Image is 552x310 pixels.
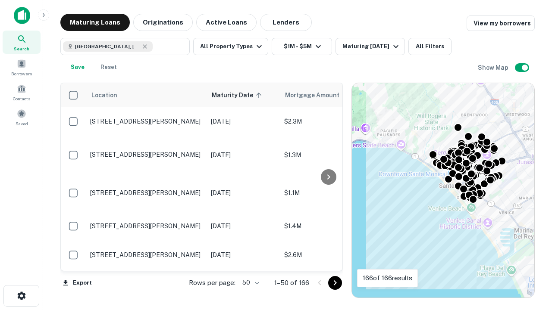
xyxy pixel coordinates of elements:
th: Mortgage Amount [280,83,375,107]
p: [DATE] [211,221,276,231]
p: $1.3M [284,150,370,160]
span: Borrowers [11,70,32,77]
span: Contacts [13,95,30,102]
span: [GEOGRAPHIC_DATA], [GEOGRAPHIC_DATA], [GEOGRAPHIC_DATA] [75,43,140,50]
button: Export [60,276,94,289]
a: Borrowers [3,56,41,79]
button: $1M - $5M [272,38,332,55]
p: [DATE] [211,188,276,198]
p: $1.4M [284,221,370,231]
button: Reset [95,59,122,76]
button: Maturing Loans [60,14,130,31]
p: [STREET_ADDRESS][PERSON_NAME] [90,222,202,230]
p: [STREET_ADDRESS][PERSON_NAME] [90,151,202,158]
button: Maturing [DATE] [336,38,405,55]
span: Maturity Date [212,90,264,100]
p: $1.1M [284,188,370,198]
a: Search [3,31,41,54]
a: Contacts [3,81,41,104]
p: [DATE] [211,250,276,260]
img: capitalize-icon.png [14,7,30,24]
a: View my borrowers [467,15,535,31]
p: 166 of 166 results [363,273,412,283]
span: Location [91,90,117,100]
p: [DATE] [211,150,276,160]
div: Maturing [DATE] [342,41,401,52]
p: [DATE] [211,117,276,126]
p: [STREET_ADDRESS][PERSON_NAME] [90,118,202,125]
iframe: Chat Widget [509,241,552,282]
button: Originations [133,14,193,31]
button: All Property Types [193,38,268,55]
p: 1–50 of 166 [274,278,309,288]
p: $2.3M [284,117,370,126]
div: 50 [239,276,260,289]
button: Active Loans [196,14,257,31]
p: Rows per page: [189,278,235,288]
button: All Filters [408,38,452,55]
span: Mortgage Amount [285,90,351,100]
button: Go to next page [328,276,342,290]
p: [STREET_ADDRESS][PERSON_NAME] [90,189,202,197]
button: Save your search to get updates of matches that match your search criteria. [64,59,91,76]
th: Maturity Date [207,83,280,107]
th: Location [86,83,207,107]
span: Search [14,45,29,52]
div: 0 0 [352,83,534,298]
a: Saved [3,105,41,129]
button: Lenders [260,14,312,31]
p: [STREET_ADDRESS][PERSON_NAME] [90,251,202,259]
p: $2.6M [284,250,370,260]
span: Saved [16,120,28,127]
h6: Show Map [478,63,510,72]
